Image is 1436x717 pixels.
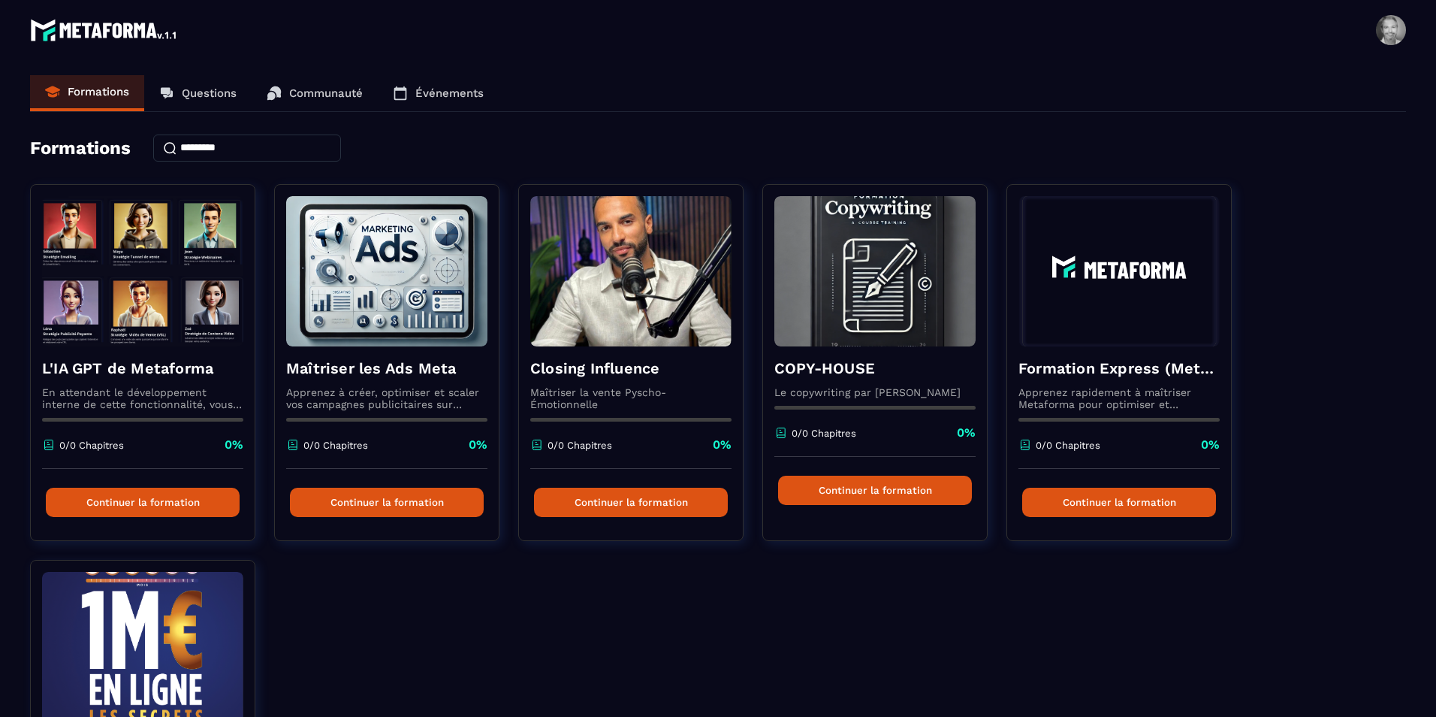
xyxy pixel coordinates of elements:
h4: COPY-HOUSE [774,358,976,379]
h4: Maîtriser les Ads Meta [286,358,487,379]
button: Continuer la formation [778,476,972,505]
p: 0% [1201,437,1220,453]
p: Maîtriser la vente Pyscho-Émotionnelle [530,386,732,410]
a: Communauté [252,75,378,111]
p: Questions [182,86,237,100]
a: formation-backgroundClosing InfluenceMaîtriser la vente Pyscho-Émotionnelle0/0 Chapitres0%Continu... [518,184,762,560]
p: 0/0 Chapitres [303,440,368,451]
button: Continuer la formation [290,488,484,517]
img: formation-background [1018,196,1220,346]
p: 0/0 Chapitres [59,440,124,451]
h4: L'IA GPT de Metaforma [42,358,243,379]
a: Questions [144,75,252,111]
h4: Formation Express (Metaforma) [1018,358,1220,379]
p: Événements [415,86,484,100]
p: Le copywriting par [PERSON_NAME] [774,386,976,398]
button: Continuer la formation [534,488,728,517]
p: 0% [469,437,487,453]
img: formation-background [774,196,976,346]
p: Communauté [289,86,363,100]
p: 0/0 Chapitres [1036,440,1100,451]
p: Formations [68,85,129,98]
h4: Formations [30,138,131,159]
p: 0/0 Chapitres [548,440,612,451]
p: 0% [225,437,243,453]
p: En attendant le développement interne de cette fonctionnalité, vous pouvez déjà l’utiliser avec C... [42,386,243,410]
a: formation-backgroundL'IA GPT de MetaformaEn attendant le développement interne de cette fonctionn... [30,184,274,560]
a: formation-backgroundMaîtriser les Ads MetaApprenez à créer, optimiser et scaler vos campagnes pub... [274,184,518,560]
p: 0% [713,437,732,453]
h4: Closing Influence [530,358,732,379]
button: Continuer la formation [46,488,240,517]
a: formation-backgroundCOPY-HOUSELe copywriting par [PERSON_NAME]0/0 Chapitres0%Continuer la formation [762,184,1006,560]
img: logo [30,15,179,45]
p: Apprenez à créer, optimiser et scaler vos campagnes publicitaires sur Facebook et Instagram. [286,386,487,410]
img: formation-background [286,196,487,346]
a: formation-backgroundFormation Express (Metaforma)Apprenez rapidement à maîtriser Metaforma pour o... [1006,184,1250,560]
img: formation-background [530,196,732,346]
a: Événements [378,75,499,111]
a: Formations [30,75,144,111]
button: Continuer la formation [1022,488,1216,517]
p: 0/0 Chapitres [792,428,856,439]
p: 0% [957,425,976,441]
p: Apprenez rapidement à maîtriser Metaforma pour optimiser et automatiser votre business. 🚀 [1018,386,1220,410]
img: formation-background [42,196,243,346]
